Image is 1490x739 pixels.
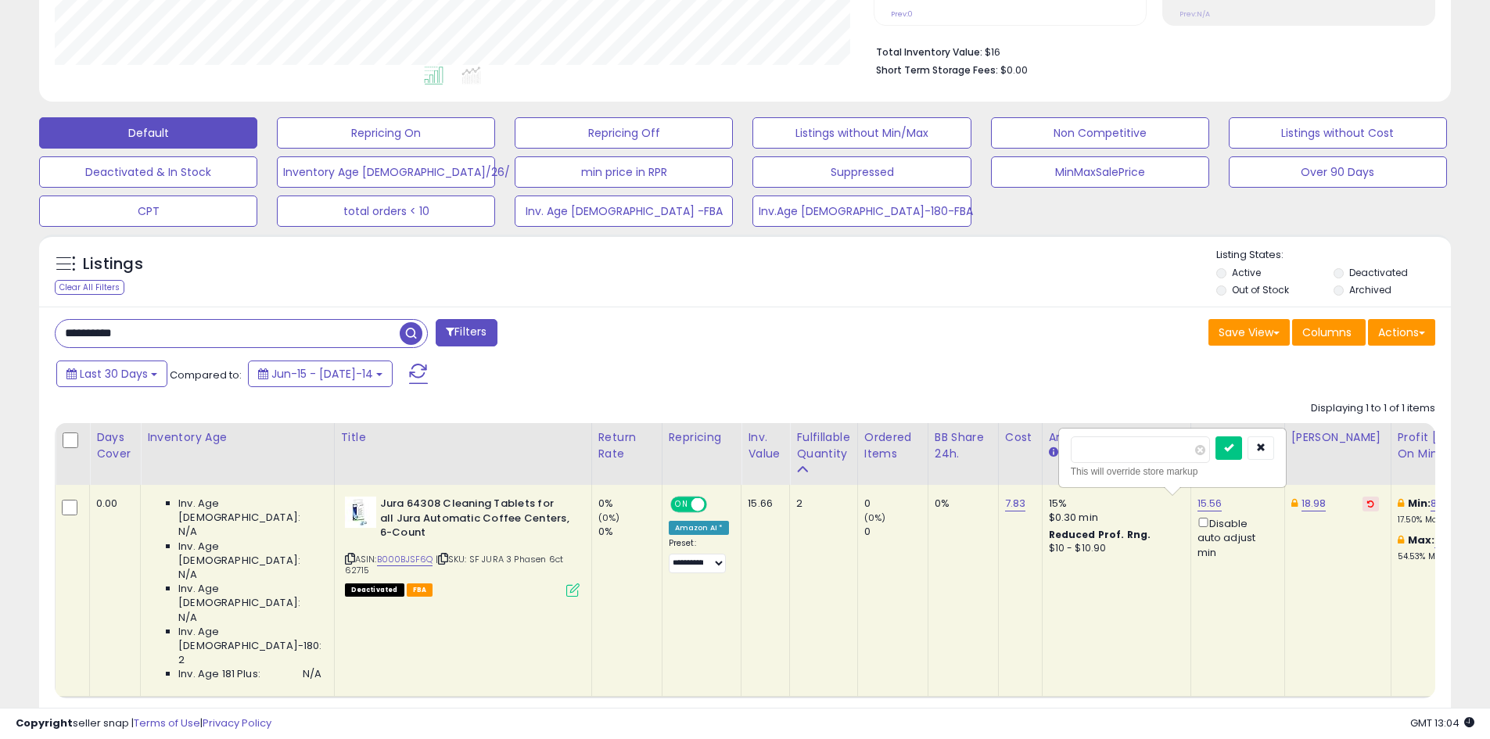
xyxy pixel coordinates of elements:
[935,429,992,462] div: BB Share 24h.
[515,196,733,227] button: Inv. Age [DEMOGRAPHIC_DATA] -FBA
[1000,63,1028,77] span: $0.00
[1434,533,1463,548] a: 22.50
[178,625,321,653] span: Inv. Age [DEMOGRAPHIC_DATA]-180:
[55,280,124,295] div: Clear All Filters
[178,525,197,539] span: N/A
[864,497,928,511] div: 0
[991,156,1209,188] button: MinMaxSalePrice
[1232,283,1289,296] label: Out of Stock
[669,521,730,535] div: Amazon AI *
[436,319,497,346] button: Filters
[248,361,393,387] button: Jun-15 - [DATE]-14
[748,429,783,462] div: Inv. value
[876,41,1424,60] li: $16
[1408,533,1435,547] b: Max:
[56,361,167,387] button: Last 30 Days
[83,253,143,275] h5: Listings
[16,716,271,731] div: seller snap | |
[598,525,662,539] div: 0%
[796,429,850,462] div: Fulfillable Quantity
[1232,266,1261,279] label: Active
[203,716,271,730] a: Privacy Policy
[1049,429,1184,446] div: Amazon Fees
[1005,496,1026,511] a: 7.83
[1005,429,1036,446] div: Cost
[876,63,998,77] b: Short Term Storage Fees:
[1197,515,1273,560] div: Disable auto adjust min
[277,196,495,227] button: total orders < 10
[1229,117,1447,149] button: Listings without Cost
[1292,319,1366,346] button: Columns
[1049,497,1179,511] div: 15%
[669,538,730,573] div: Preset:
[39,117,257,149] button: Default
[277,117,495,149] button: Repricing On
[1179,9,1210,19] small: Prev: N/A
[752,196,971,227] button: Inv.Age [DEMOGRAPHIC_DATA]-180-FBA
[1216,248,1451,263] p: Listing States:
[178,611,197,625] span: N/A
[345,497,580,595] div: ASIN:
[39,156,257,188] button: Deactivated & In Stock
[864,429,921,462] div: Ordered Items
[96,429,134,462] div: Days Cover
[1291,429,1384,446] div: [PERSON_NAME]
[147,429,327,446] div: Inventory Age
[1349,283,1391,296] label: Archived
[752,117,971,149] button: Listings without Min/Max
[407,583,433,597] span: FBA
[1302,325,1352,340] span: Columns
[515,117,733,149] button: Repricing Off
[1208,319,1290,346] button: Save View
[1049,542,1179,555] div: $10 - $10.90
[178,653,185,667] span: 2
[178,497,321,525] span: Inv. Age [DEMOGRAPHIC_DATA]:
[864,525,928,539] div: 0
[672,498,691,511] span: ON
[1368,319,1435,346] button: Actions
[178,667,260,681] span: Inv. Age 181 Plus:
[669,429,735,446] div: Repricing
[796,497,845,511] div: 2
[178,540,321,568] span: Inv. Age [DEMOGRAPHIC_DATA]:
[345,553,564,576] span: | SKU: SF JURA 3 Phasen 6ct 62715
[80,366,148,382] span: Last 30 Days
[748,497,777,511] div: 15.66
[39,196,257,227] button: CPT
[178,582,321,610] span: Inv. Age [DEMOGRAPHIC_DATA]:
[1071,464,1274,479] div: This will override store markup
[1431,496,1452,511] a: 8.80
[345,583,404,597] span: All listings that are unavailable for purchase on Amazon for any reason other than out-of-stock
[1049,446,1058,460] small: Amazon Fees.
[271,366,373,382] span: Jun-15 - [DATE]-14
[891,9,913,19] small: Prev: 0
[1349,266,1408,279] label: Deactivated
[1049,511,1179,525] div: $0.30 min
[380,497,570,544] b: Jura 64308 Cleaning Tablets for all Jura Automatic Coffee Centers, 6-Count
[704,498,729,511] span: OFF
[752,156,971,188] button: Suppressed
[1197,496,1223,511] a: 15.56
[1408,496,1431,511] b: Min:
[598,497,662,511] div: 0%
[1410,716,1474,730] span: 2025-08-14 13:04 GMT
[1229,156,1447,188] button: Over 90 Days
[277,156,495,188] button: Inventory Age [DEMOGRAPHIC_DATA]/26/
[876,45,982,59] b: Total Inventory Value:
[515,156,733,188] button: min price in RPR
[991,117,1209,149] button: Non Competitive
[96,497,128,511] div: 0.00
[598,511,620,524] small: (0%)
[598,429,655,462] div: Return Rate
[1311,401,1435,416] div: Displaying 1 to 1 of 1 items
[303,667,321,681] span: N/A
[864,511,886,524] small: (0%)
[1302,496,1327,511] a: 18.98
[134,716,200,730] a: Terms of Use
[170,368,242,382] span: Compared to:
[341,429,585,446] div: Title
[935,497,986,511] div: 0%
[1049,528,1151,541] b: Reduced Prof. Rng.
[345,497,376,528] img: 41WFouEVVWL._SL40_.jpg
[178,568,197,582] span: N/A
